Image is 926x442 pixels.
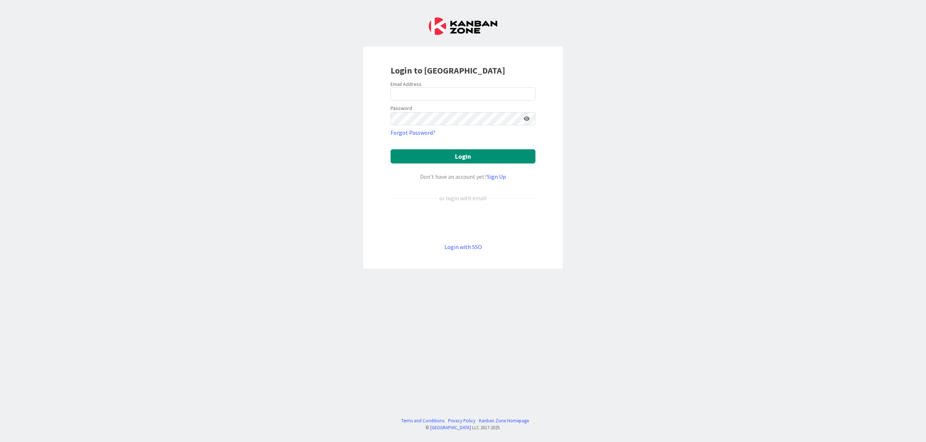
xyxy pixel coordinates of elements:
[391,65,505,76] b: Login to [GEOGRAPHIC_DATA]
[397,424,529,431] div: © LLC 2017- 2025 .
[391,149,535,163] button: Login
[401,417,444,424] a: Terms and Conditions
[487,173,506,180] a: Sign Up
[444,243,482,250] a: Login with SSO
[387,214,539,230] iframe: Knop Inloggen met Google
[391,172,535,181] div: Don’t have an account yet?
[429,17,497,35] img: Kanban Zone
[479,417,529,424] a: Kanban Zone Homepage
[391,104,412,112] label: Password
[391,81,422,87] label: Email Address
[391,128,435,137] a: Forgot Password?
[448,417,475,424] a: Privacy Policy
[438,194,488,202] div: or login with email
[430,425,471,430] a: [GEOGRAPHIC_DATA]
